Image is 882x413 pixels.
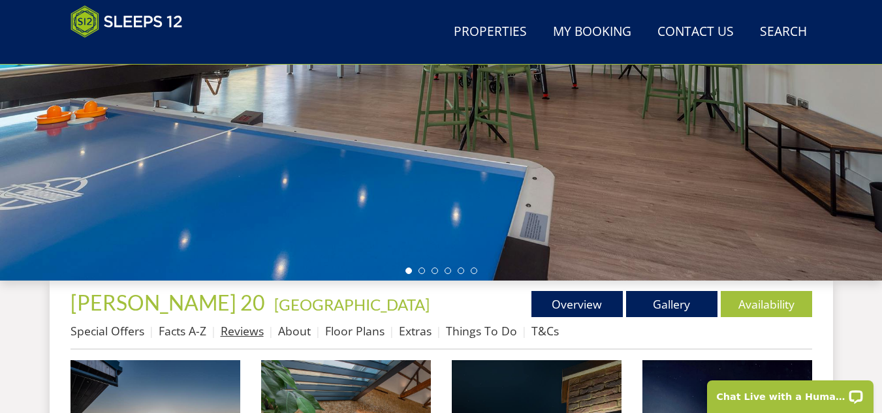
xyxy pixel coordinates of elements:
img: Sleeps 12 [71,5,183,38]
a: Properties [449,18,532,47]
a: Gallery [626,291,717,317]
a: Extras [399,323,432,339]
a: Things To Do [446,323,517,339]
a: Floor Plans [325,323,385,339]
a: About [278,323,311,339]
a: T&Cs [531,323,559,339]
a: Reviews [221,323,264,339]
a: My Booking [548,18,637,47]
a: Overview [531,291,623,317]
a: Facts A-Z [159,323,206,339]
a: [PERSON_NAME] 20 [71,290,269,315]
a: [GEOGRAPHIC_DATA] [274,295,430,314]
a: Special Offers [71,323,144,339]
iframe: Customer reviews powered by Trustpilot [64,46,201,57]
a: Contact Us [652,18,739,47]
a: Availability [721,291,812,317]
span: [PERSON_NAME] 20 [71,290,265,315]
iframe: LiveChat chat widget [699,372,882,413]
a: Search [755,18,812,47]
span: - [269,295,430,314]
